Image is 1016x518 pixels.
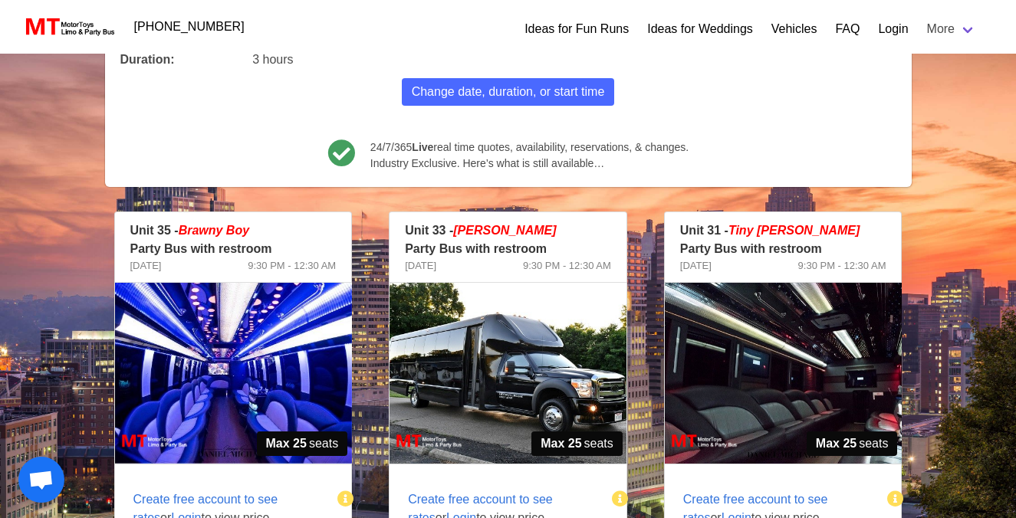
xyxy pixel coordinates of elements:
p: Party Bus with restroom [680,240,886,258]
a: More [918,14,985,44]
a: Ideas for Weddings [647,20,753,38]
strong: Max 25 [541,434,581,453]
span: seats [257,431,348,456]
span: 9:30 PM - 12:30 AM [523,258,611,274]
div: 3 hours [243,41,508,69]
a: Open chat [18,457,64,503]
p: Party Bus with restroom [130,240,337,258]
em: Brawny Boy [179,224,249,237]
img: 31%2002.jpg [665,283,902,464]
img: MotorToys Logo [21,16,116,38]
a: Login [878,20,908,38]
a: Vehicles [771,20,817,38]
a: Ideas for Fun Runs [524,20,629,38]
span: Tiny [PERSON_NAME] [728,224,860,237]
p: Unit 35 - [130,221,337,240]
p: Unit 33 - [405,221,611,240]
img: 33%2001.jpg [390,283,626,464]
p: Party Bus with restroom [405,240,611,258]
button: Change date, duration, or start time [402,78,615,106]
p: Unit 31 - [680,221,886,240]
span: 9:30 PM - 12:30 AM [798,258,886,274]
span: [DATE] [130,258,162,274]
span: Change date, duration, or start time [412,83,605,101]
span: 24/7/365 real time quotes, availability, reservations, & changes. [370,139,689,156]
a: [PHONE_NUMBER] [125,11,254,42]
b: Duration: [120,53,175,66]
em: [PERSON_NAME] [453,224,556,237]
span: 9:30 PM - 12:30 AM [248,258,336,274]
a: FAQ [835,20,860,38]
img: 35%2002.jpg [115,283,352,464]
span: Industry Exclusive. Here’s what is still available… [370,156,689,172]
span: [DATE] [680,258,712,274]
b: Live [412,141,433,153]
strong: Max 25 [816,434,857,453]
strong: Max 25 [266,434,307,453]
span: seats [807,431,898,456]
span: [DATE] [405,258,436,274]
span: seats [531,431,623,456]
